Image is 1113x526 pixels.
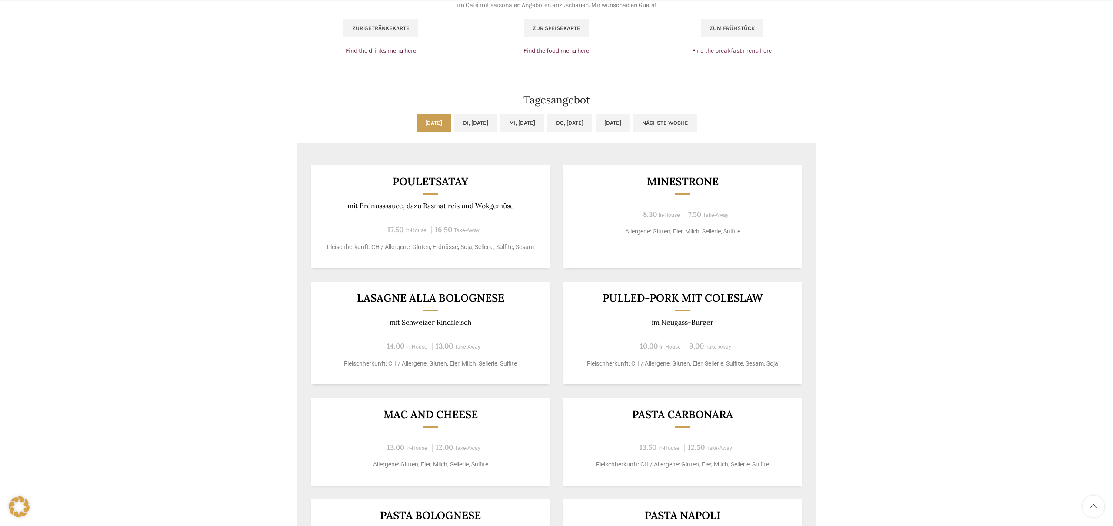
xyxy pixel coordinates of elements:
[703,212,729,218] span: Take-Away
[701,19,763,37] a: Zum Frühstück
[454,114,497,132] a: Di, [DATE]
[710,25,755,32] span: Zum Frühstück
[659,212,680,218] span: In-House
[436,341,453,351] span: 13.00
[692,47,772,54] a: Find the breakfast menu here
[500,114,544,132] a: Mi, [DATE]
[406,344,427,350] span: In-House
[706,344,731,350] span: Take-Away
[322,293,539,303] h3: LASAGNE ALLA BOLOGNESE
[688,443,705,452] span: 12.50
[297,95,816,105] h2: Tagesangebot
[533,25,580,32] span: Zur Speisekarte
[689,341,704,351] span: 9.00
[688,210,701,219] span: 7.50
[455,445,480,451] span: Take-Away
[574,460,791,469] p: Fleischherkunft: CH / Allergene: Gluten, Eier, Milch, Sellerie, Sulfite
[454,227,480,233] span: Take-Away
[1083,496,1104,517] a: Scroll to top button
[343,19,418,37] a: Zur Getränkekarte
[643,210,657,219] span: 8.30
[640,443,656,452] span: 13.50
[574,227,791,236] p: Allergene: Gluten, Eier, Milch, Sellerie, Sulfite
[322,510,539,521] h3: Pasta Bolognese
[574,293,791,303] h3: Pulled-Pork mit Coleslaw
[523,47,589,54] a: Find the food menu here
[417,114,451,132] a: [DATE]
[322,318,539,326] p: mit Schweizer Rindfleisch
[596,114,630,132] a: [DATE]
[574,359,791,368] p: Fleischherkunft: CH / Allergene: Gluten, Eier, Sellerie, Sulfite, Sesam, Soja
[435,225,452,234] span: 16.50
[574,318,791,326] p: im Neugass-Burger
[524,19,589,37] a: Zur Speisekarte
[322,359,539,368] p: Fleischherkunft: CH / Allergene: Gluten, Eier, Milch, Sellerie, Sulfite
[322,460,539,469] p: Allergene: Gluten, Eier, Milch, Sellerie, Sulfite
[322,243,539,252] p: Fleischherkunft: CH / Allergene: Gluten, Erdnüsse, Soja, Sellerie, Sulfite, Sesam
[574,409,791,420] h3: Pasta Carbonara
[706,445,732,451] span: Take-Away
[658,445,680,451] span: In-House
[387,225,403,234] span: 17.50
[640,341,658,351] span: 10.00
[660,344,681,350] span: In-House
[322,409,539,420] h3: Mac and Cheese
[387,341,404,351] span: 14.00
[633,114,697,132] a: Nächste Woche
[574,510,791,521] h3: Pasta Napoli
[455,344,480,350] span: Take-Away
[406,445,427,451] span: In-House
[387,443,404,452] span: 13.00
[405,227,427,233] span: In-House
[436,443,453,452] span: 12.00
[322,202,539,210] p: mit Erdnusssauce, dazu Basmatireis und Wokgemüse
[346,47,416,54] a: Find the drinks menu here
[352,25,410,32] span: Zur Getränkekarte
[547,114,592,132] a: Do, [DATE]
[574,176,791,187] h3: Minestrone
[322,176,539,187] h3: Pouletsatay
